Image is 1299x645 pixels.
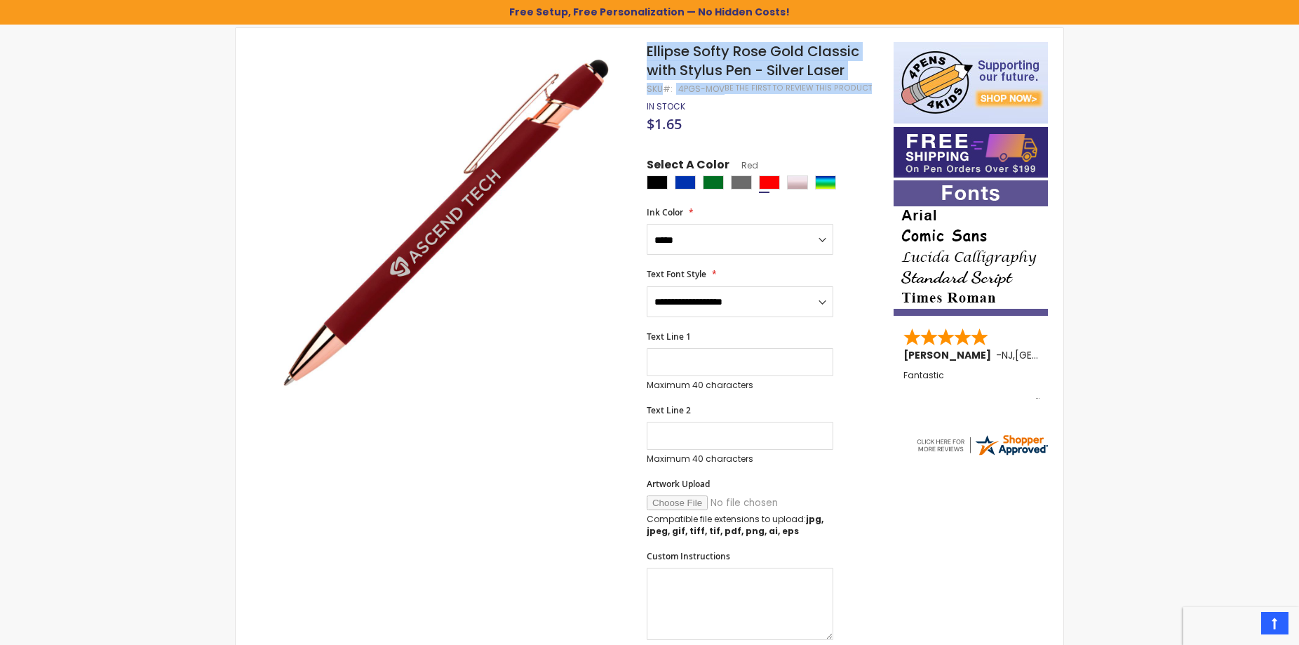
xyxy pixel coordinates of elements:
span: Artwork Upload [647,478,710,490]
span: Red [729,159,758,171]
p: Compatible file extensions to upload: [647,514,833,536]
img: Free shipping on orders over $199 [894,127,1048,178]
span: [PERSON_NAME] [903,348,996,362]
span: Ellipse Softy Rose Gold Classic with Stylus Pen - Silver Laser [647,41,859,80]
iframe: Google Customer Reviews [1183,607,1299,645]
img: font-personalization-examples [894,180,1048,316]
span: [GEOGRAPHIC_DATA] [1015,348,1118,362]
strong: jpg, jpeg, gif, tiff, tif, pdf, png, ai, eps [647,513,823,536]
span: Select A Color [647,157,729,176]
span: Ink Color [647,206,683,218]
span: - , [996,348,1118,362]
strong: SKU [647,83,673,95]
img: 4pens 4 kids [894,42,1048,124]
a: Be the first to review this product [725,83,872,93]
p: Maximum 40 characters [647,380,833,391]
div: Grey [731,175,752,189]
div: Green [703,175,724,189]
span: Custom Instructions [647,550,730,562]
div: 4PGS-MOV [678,84,725,95]
p: Maximum 40 characters [647,453,833,465]
span: Text Line 2 [647,404,691,416]
img: red-ellipse-softy-rose-gold-classic-with-stylus-silver-laser-mov_1.jpg [264,41,628,405]
div: Fantastic [903,371,1039,401]
div: Blue [675,175,696,189]
div: Red [759,175,780,189]
div: Black [647,175,668,189]
span: Text Line 1 [647,331,691,343]
span: $1.65 [647,114,682,133]
span: NJ [1002,348,1013,362]
div: Availability [647,101,685,112]
div: Rose Gold [787,175,808,189]
a: 4pens.com certificate URL [915,448,1049,460]
img: 4pens.com widget logo [915,432,1049,458]
span: In stock [647,100,685,112]
span: Text Font Style [647,268,706,280]
div: Assorted [815,175,836,189]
